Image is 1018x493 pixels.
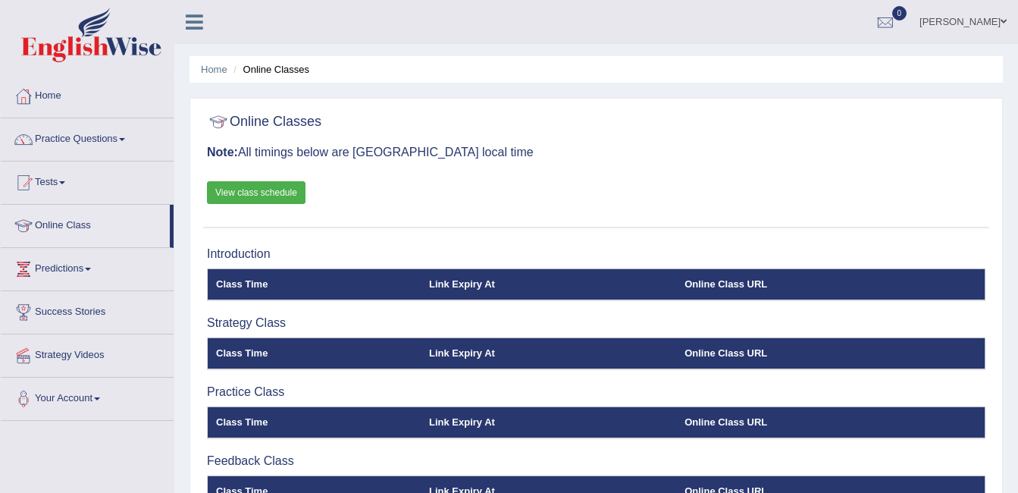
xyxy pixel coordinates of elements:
[207,111,321,133] h2: Online Classes
[892,6,907,20] span: 0
[421,268,676,300] th: Link Expiry At
[421,407,676,438] th: Link Expiry At
[207,454,985,468] h3: Feedback Class
[1,162,174,199] a: Tests
[676,338,985,369] th: Online Class URL
[1,75,174,113] a: Home
[207,146,238,159] b: Note:
[208,338,421,369] th: Class Time
[1,248,174,286] a: Predictions
[208,268,421,300] th: Class Time
[421,338,676,369] th: Link Expiry At
[676,407,985,438] th: Online Class URL
[201,64,227,75] a: Home
[676,268,985,300] th: Online Class URL
[207,181,305,204] a: View class schedule
[207,316,985,330] h3: Strategy Class
[208,407,421,438] th: Class Time
[1,378,174,416] a: Your Account
[207,385,985,399] h3: Practice Class
[1,118,174,156] a: Practice Questions
[1,334,174,372] a: Strategy Videos
[1,291,174,329] a: Success Stories
[230,62,309,77] li: Online Classes
[207,146,985,159] h3: All timings below are [GEOGRAPHIC_DATA] local time
[1,205,170,243] a: Online Class
[207,247,985,261] h3: Introduction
